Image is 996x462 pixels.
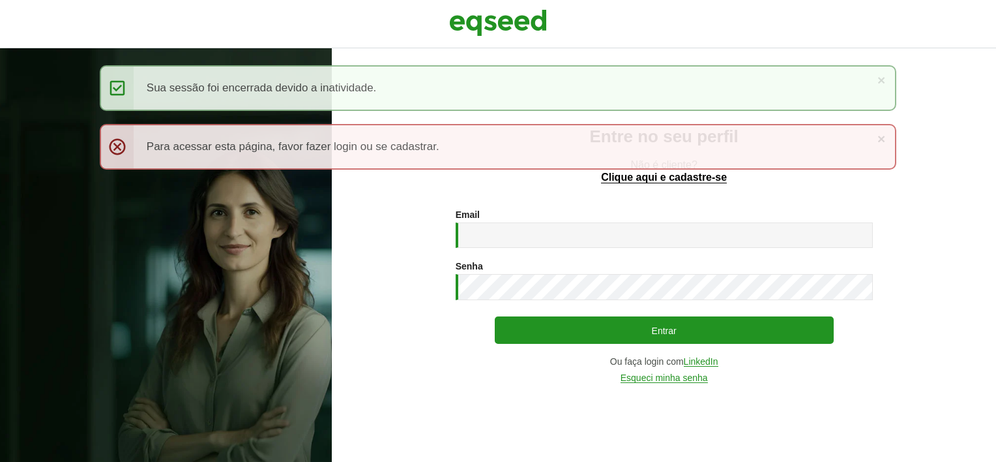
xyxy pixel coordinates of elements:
[449,7,547,39] img: EqSeed Logo
[877,132,885,146] a: ×
[100,124,896,170] div: Para acessar esta página, favor fazer login ou se cadastrar.
[456,210,480,219] label: Email
[877,73,885,87] a: ×
[495,316,834,344] button: Entrar
[100,65,896,111] div: Sua sessão foi encerrada devido a inatividade.
[621,373,708,383] a: Esqueci minha senha
[684,357,718,367] a: LinkedIn
[456,262,483,271] label: Senha
[456,357,873,367] div: Ou faça login com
